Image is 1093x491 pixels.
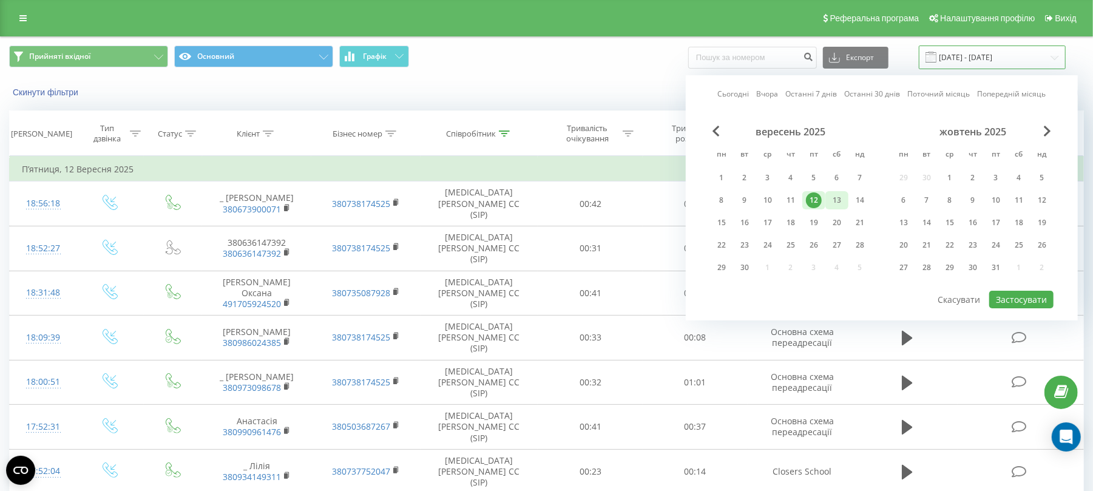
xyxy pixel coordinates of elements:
div: вт 9 вер 2025 р. [733,191,756,209]
div: 17:52:04 [22,459,64,483]
div: пт 3 жовт 2025 р. [984,169,1007,187]
abbr: неділя [1033,146,1051,164]
td: [PERSON_NAME] [202,316,311,361]
td: 01:01 [643,360,748,405]
div: нд 14 вер 2025 р. [848,191,871,209]
td: [MEDICAL_DATA][PERSON_NAME] CC (SIP) [421,181,538,226]
div: Клієнт [237,129,260,139]
a: 380737752047 [332,466,390,477]
div: пн 13 жовт 2025 р. [892,214,915,232]
div: пт 31 жовт 2025 р. [984,259,1007,277]
div: нд 28 вер 2025 р. [848,236,871,254]
div: 18 [783,215,799,231]
div: 18:31:48 [22,281,64,305]
span: Графік [363,52,387,61]
div: 30 [965,260,981,276]
a: 380738174525 [332,198,390,209]
div: 3 [760,170,776,186]
a: 380738174525 [332,331,390,343]
a: Вчора [757,88,779,100]
div: Тип дзвінка [87,123,127,144]
div: сб 25 жовт 2025 р. [1007,236,1030,254]
td: 00:49 [643,181,748,226]
div: пн 15 вер 2025 р. [710,214,733,232]
a: 380990961476 [223,426,281,438]
div: 10 [988,192,1004,208]
td: [MEDICAL_DATA][PERSON_NAME] CC (SIP) [421,405,538,450]
div: чт 23 жовт 2025 р. [961,236,984,254]
div: пт 19 вер 2025 р. [802,214,825,232]
div: 18:56:18 [22,192,64,215]
abbr: понеділок [895,146,913,164]
td: Основна схема переадресації [748,316,857,361]
div: чт 2 жовт 2025 р. [961,169,984,187]
td: [MEDICAL_DATA][PERSON_NAME] CC (SIP) [421,316,538,361]
td: 06:11 [643,271,748,316]
a: 380986024385 [223,337,281,348]
span: Next Month [1044,126,1051,137]
div: 24 [988,237,1004,253]
td: Анастасія [202,405,311,450]
div: пн 29 вер 2025 р. [710,259,733,277]
span: Реферальна програма [830,13,919,23]
td: Основна схема переадресації [748,405,857,450]
div: 14 [919,215,935,231]
a: Поточний місяць [908,88,970,100]
div: 25 [783,237,799,253]
a: 380973098678 [223,382,281,393]
div: ср 24 вер 2025 р. [756,236,779,254]
div: Бізнес номер [333,129,382,139]
div: 12 [1034,192,1050,208]
a: 380636147392 [223,248,281,259]
input: Пошук за номером [688,47,817,69]
div: 22 [942,237,958,253]
div: 20 [896,237,912,253]
div: ср 10 вер 2025 р. [756,191,779,209]
div: 3 [988,170,1004,186]
td: 00:41 [538,405,643,450]
div: 23 [965,237,981,253]
abbr: понеділок [712,146,731,164]
div: Тривалість розмови [660,123,725,144]
div: сб 20 вер 2025 р. [825,214,848,232]
td: 00:41 [538,271,643,316]
td: 00:37 [643,405,748,450]
div: вересень 2025 [710,126,871,138]
div: 2 [737,170,753,186]
div: 25 [1011,237,1027,253]
div: нд 12 жовт 2025 р. [1030,191,1054,209]
div: 27 [829,237,845,253]
div: ср 22 жовт 2025 р. [938,236,961,254]
div: 4 [1011,170,1027,186]
div: 28 [919,260,935,276]
abbr: середа [941,146,959,164]
abbr: вівторок [736,146,754,164]
div: 19 [806,215,822,231]
td: 00:23 [643,226,748,271]
div: 27 [896,260,912,276]
a: Сьогодні [718,88,750,100]
abbr: вівторок [918,146,936,164]
abbr: неділя [851,146,869,164]
div: сб 4 жовт 2025 р. [1007,169,1030,187]
span: Налаштування профілю [940,13,1035,23]
div: [PERSON_NAME] [11,129,72,139]
button: Графік [339,46,409,67]
abbr: четвер [782,146,800,164]
div: чт 11 вер 2025 р. [779,191,802,209]
div: чт 25 вер 2025 р. [779,236,802,254]
td: 00:42 [538,181,643,226]
a: Попередній місяць [978,88,1046,100]
div: 29 [942,260,958,276]
div: 30 [737,260,753,276]
div: Open Intercom Messenger [1052,422,1081,452]
a: 491705924520 [223,298,281,310]
div: 22 [714,237,729,253]
a: 380735087928 [332,287,390,299]
a: Останні 30 днів [845,88,901,100]
div: пт 26 вер 2025 р. [802,236,825,254]
div: 19 [1034,215,1050,231]
div: 18:52:27 [22,237,64,260]
div: нд 26 жовт 2025 р. [1030,236,1054,254]
div: пн 20 жовт 2025 р. [892,236,915,254]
